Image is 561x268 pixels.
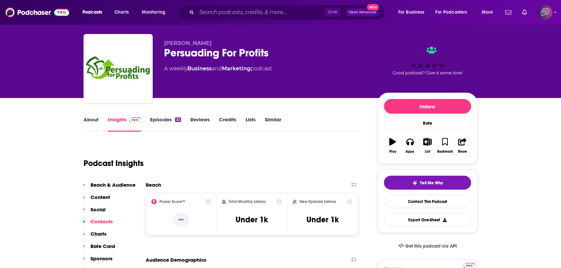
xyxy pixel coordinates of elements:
[454,134,471,158] button: Share
[91,182,135,188] p: Reach & Audience
[398,8,425,17] span: For Business
[384,116,471,130] div: Rate
[219,116,236,132] a: Credits
[412,180,418,186] img: tell me why sparkle
[190,116,210,132] a: Reviews
[503,7,514,18] a: Show notifications dropdown
[393,70,463,75] span: Good podcast? Give it some love!
[83,231,106,243] button: Charts
[236,215,268,225] h3: Under 1k
[431,7,477,18] button: open menu
[306,215,339,225] h3: Under 1k
[91,206,105,213] p: Social
[519,7,530,18] a: Show notifications dropdown
[367,4,379,10] span: New
[477,7,501,18] button: open menu
[85,35,151,102] img: Persuading For Profits
[436,134,454,158] button: Bookmark
[83,255,112,268] button: Sponsors
[83,194,110,206] button: Content
[265,116,281,132] a: Similar
[197,7,325,18] input: Search podcasts, credits, & more...
[437,150,453,154] div: Bookmark
[405,243,457,249] span: Get this podcast via API
[129,117,141,123] img: Podchaser Pro
[538,5,552,20] button: Show profile menu
[84,116,98,132] a: About
[137,7,174,18] button: open menu
[187,65,212,72] a: Business
[222,65,251,72] a: Marketing
[83,243,115,255] button: Rate Card
[401,134,419,158] button: Apps
[384,195,471,208] a: Contact This Podcast
[349,11,376,14] span: Open Advanced
[229,199,266,204] h2: Total Monthly Listens
[110,7,133,18] a: Charts
[394,7,433,18] button: open menu
[420,180,443,186] span: Tell Me Why
[114,8,129,17] span: Charts
[325,8,340,17] span: Ctrl K
[389,150,396,154] div: Play
[384,99,471,114] button: Follow
[299,199,336,204] h2: New Episode Listens
[175,117,181,122] div: 22
[91,194,110,200] p: Content
[346,8,379,16] button: Open AdvancedNew
[393,238,462,254] a: Get this podcast via API
[458,150,467,154] div: Share
[419,134,436,158] button: List
[482,8,493,17] span: More
[436,8,467,17] span: For Podcasters
[83,218,113,231] button: Contacts
[83,182,135,194] button: Reach & Audience
[146,182,161,188] h2: Reach
[5,6,69,19] img: Podchaser - Follow, Share and Rate Podcasts
[173,213,189,226] p: --
[538,5,552,20] img: User Profile
[150,116,181,132] a: Episodes22
[84,158,144,168] h1: Podcast Insights
[146,257,206,263] h2: Audience Demographics
[164,40,212,46] span: [PERSON_NAME]
[384,213,471,226] button: Export One-Sheet
[164,65,272,73] div: A weekly podcast
[91,243,115,249] p: Rate Card
[406,150,415,154] div: Apps
[91,231,106,237] p: Charts
[538,5,552,20] span: Logged in as corioliscompany
[384,176,471,190] button: tell me why sparkleTell Me Why
[91,255,112,262] p: Sponsors
[384,134,401,158] button: Play
[212,65,222,72] span: and
[91,218,113,225] p: Contacts
[78,7,111,18] button: open menu
[83,8,102,17] span: Podcasts
[425,150,430,154] div: List
[246,116,256,132] a: Lists
[83,206,105,219] button: Social
[142,8,165,17] span: Monitoring
[108,116,141,132] a: InsightsPodchaser Pro
[185,5,391,20] div: Search podcasts, credits, & more...
[159,199,185,204] h2: Power Score™
[378,40,477,81] div: Good podcast? Give it some love!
